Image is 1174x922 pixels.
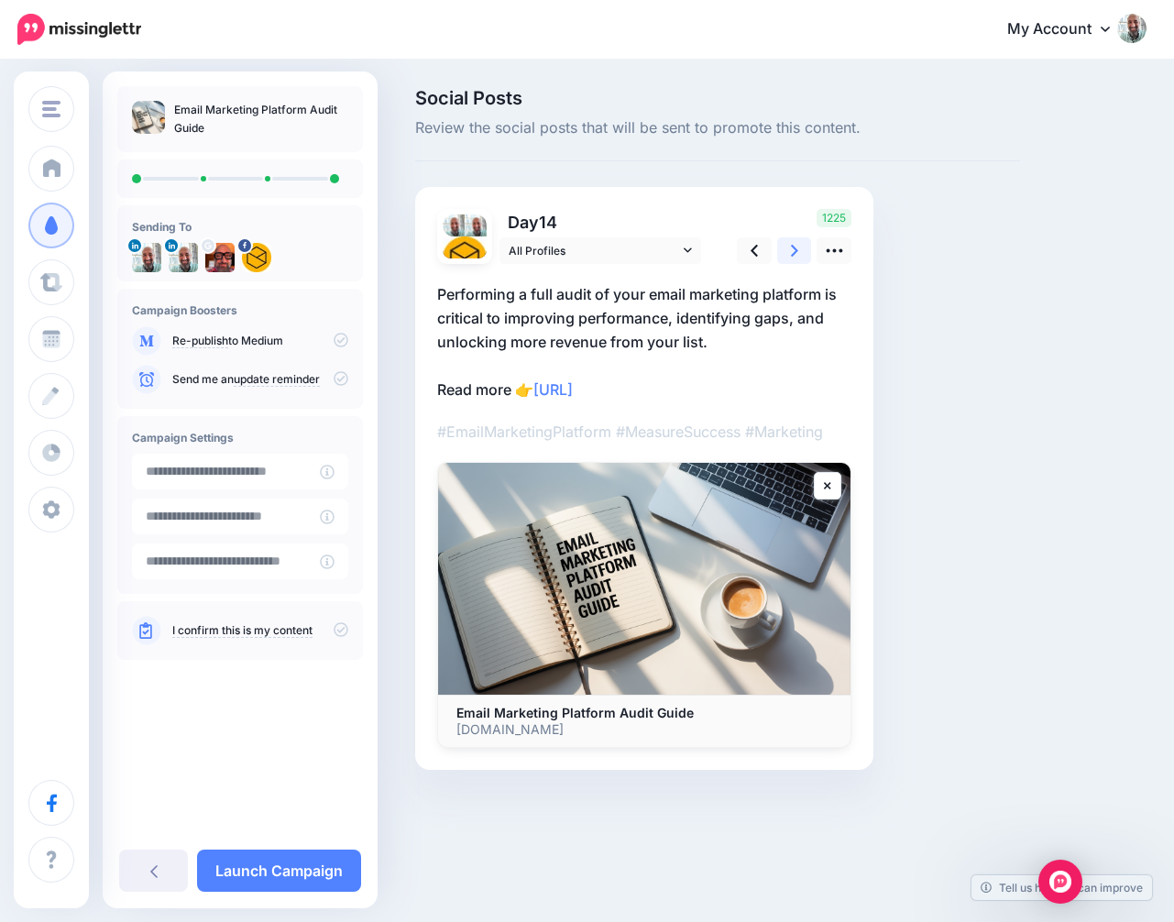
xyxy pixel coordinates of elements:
[415,89,1020,107] span: Social Posts
[205,243,235,272] img: ALV-UjXv9xHSaLdXkefNtVgJxGxKbKnMrOlehsRWW_Lwn_Wl6E401wsjS6Ci4UNt2VsVhQJM-FVod5rlg-8b8u2ZtdIYG4W7u...
[989,7,1147,52] a: My Account
[443,214,465,236] img: 1675446412545-50333.png
[437,420,851,444] p: #EmailMarketingPlatform #MeasureSuccess #Marketing
[132,243,161,272] img: 1675446412545-50333.png
[499,209,704,236] p: Day
[437,282,851,401] p: Performing a full audit of your email marketing platform is critical to improving performance, id...
[539,213,557,232] span: 14
[132,303,348,317] h4: Campaign Boosters
[443,236,487,280] img: 415919369_122130410726082918_2431596141101676240_n-bsa154735.jpg
[438,463,850,694] img: Email Marketing Platform Audit Guide
[172,334,228,348] a: Re-publish
[465,214,487,236] img: 1675446412545-50333.png
[415,116,1020,140] span: Review the social posts that will be sent to promote this content.
[172,333,348,349] p: to Medium
[456,721,832,738] p: [DOMAIN_NAME]
[132,220,348,234] h4: Sending To
[174,101,348,137] p: Email Marketing Platform Audit Guide
[172,623,313,638] a: I confirm this is my content
[132,101,165,134] img: 724b51159a4ca1d7ec8dd22e8d7c1991_thumb.jpg
[132,431,348,445] h4: Campaign Settings
[499,237,701,264] a: All Profiles
[533,380,573,399] a: [URL]
[817,209,851,227] span: 1225
[509,241,679,260] span: All Profiles
[1038,860,1082,904] div: Open Intercom Messenger
[234,372,320,387] a: update reminder
[242,243,271,272] img: 415919369_122130410726082918_2431596141101676240_n-bsa154735.jpg
[971,875,1152,900] a: Tell us how we can improve
[172,371,348,388] p: Send me an
[456,705,694,720] b: Email Marketing Platform Audit Guide
[42,101,60,117] img: menu.png
[169,243,198,272] img: 1675446412545-50333.png
[17,14,141,45] img: Missinglettr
